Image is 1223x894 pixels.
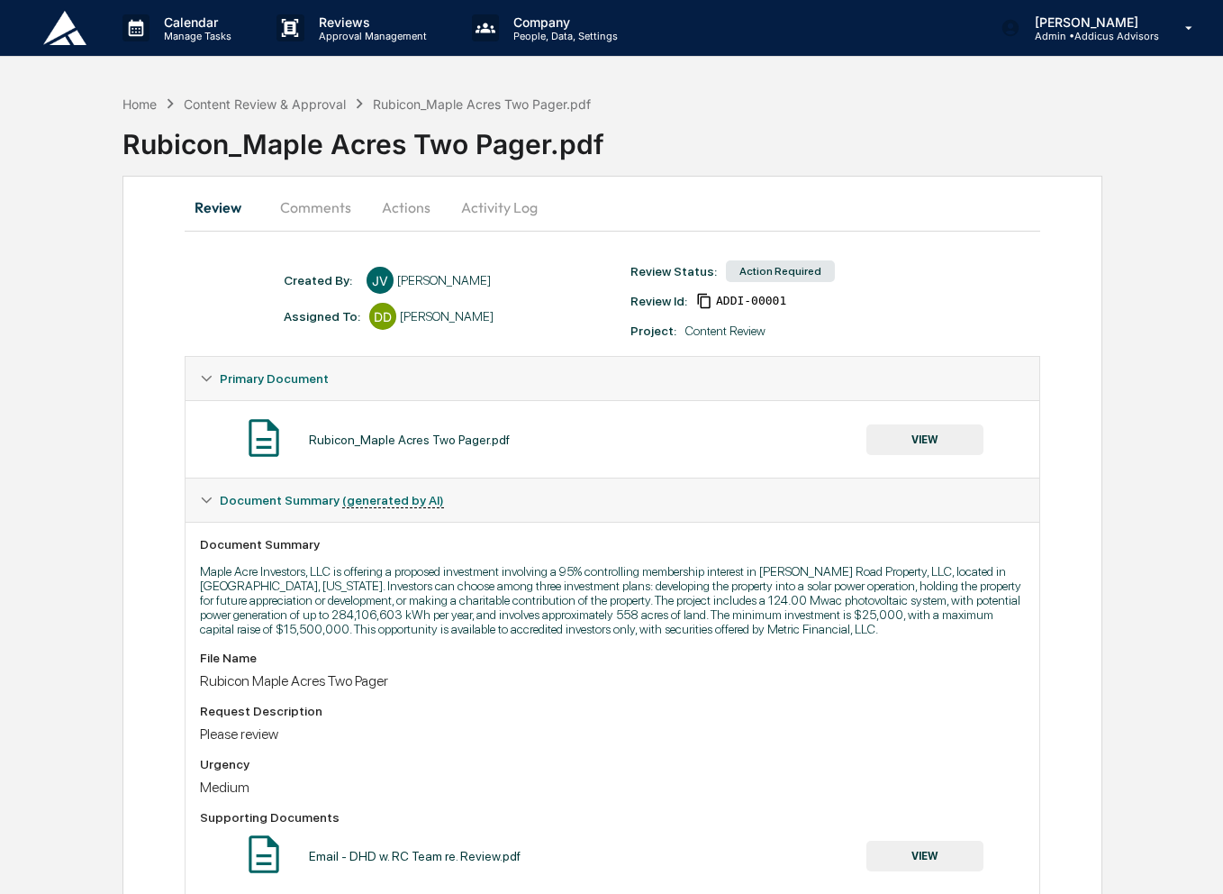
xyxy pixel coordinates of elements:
[200,757,1026,771] div: Urgency
[726,260,835,282] div: Action Required
[122,114,1223,160] div: Rubicon_Maple Acres Two Pager.pdf
[149,30,240,42] p: Manage Tasks
[200,672,1026,689] div: Rubicon Maple Acres Two Pager
[342,493,444,508] u: (generated by AI)
[630,324,676,338] div: Project:
[284,273,358,287] div: Created By: ‎ ‎
[1020,30,1159,42] p: Admin • Addicus Advisors
[266,186,366,229] button: Comments
[241,415,286,461] img: Document Icon
[685,324,766,338] div: Content Review
[373,96,591,112] div: Rubicon_Maple Acres Two Pager.pdf
[304,14,436,30] p: Reviews
[866,841,983,871] button: VIEW
[200,564,1026,636] p: Maple Acre Investors, LLC is offering a proposed investment involving a 95% controlling membershi...
[186,357,1040,400] div: Primary Document
[220,371,329,386] span: Primary Document
[397,273,491,287] div: [PERSON_NAME]
[400,309,494,324] div: [PERSON_NAME]
[200,779,1026,796] div: Medium
[866,424,983,455] button: VIEW
[630,264,717,278] div: Review Status:
[200,725,1026,743] div: Please review
[200,810,1026,825] div: Supporting Documents
[185,186,266,229] button: Review
[220,493,444,507] span: Document Summary
[200,704,1026,718] div: Request Description
[366,186,447,229] button: Actions
[716,294,786,308] span: c5908c31-1056-4b13-b15b-39f8814517dc
[186,400,1040,478] div: Primary Document
[499,14,627,30] p: Company
[200,537,1026,552] div: Document Summary
[186,522,1040,894] div: Document Summary (generated by AI)
[309,433,510,447] div: Rubicon_Maple Acres Two Pager.pdf
[284,309,360,324] div: Assigned To:
[43,11,86,45] img: logo
[1020,14,1159,30] p: [PERSON_NAME]
[630,294,687,308] div: Review Id:
[200,651,1026,665] div: File Name
[186,479,1040,522] div: Document Summary (generated by AI)
[184,96,346,112] div: Content Review & Approval
[304,30,436,42] p: Approval Management
[367,267,394,294] div: JV
[369,303,396,330] div: DD
[499,30,627,42] p: People, Data, Settings
[241,832,286,877] img: Document Icon
[309,849,521,863] div: Email - DHD w. RC Team re. Review.pdf
[149,14,240,30] p: Calendar
[447,186,552,229] button: Activity Log
[122,96,157,112] div: Home
[185,186,1041,229] div: secondary tabs example
[1165,835,1214,883] iframe: Open customer support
